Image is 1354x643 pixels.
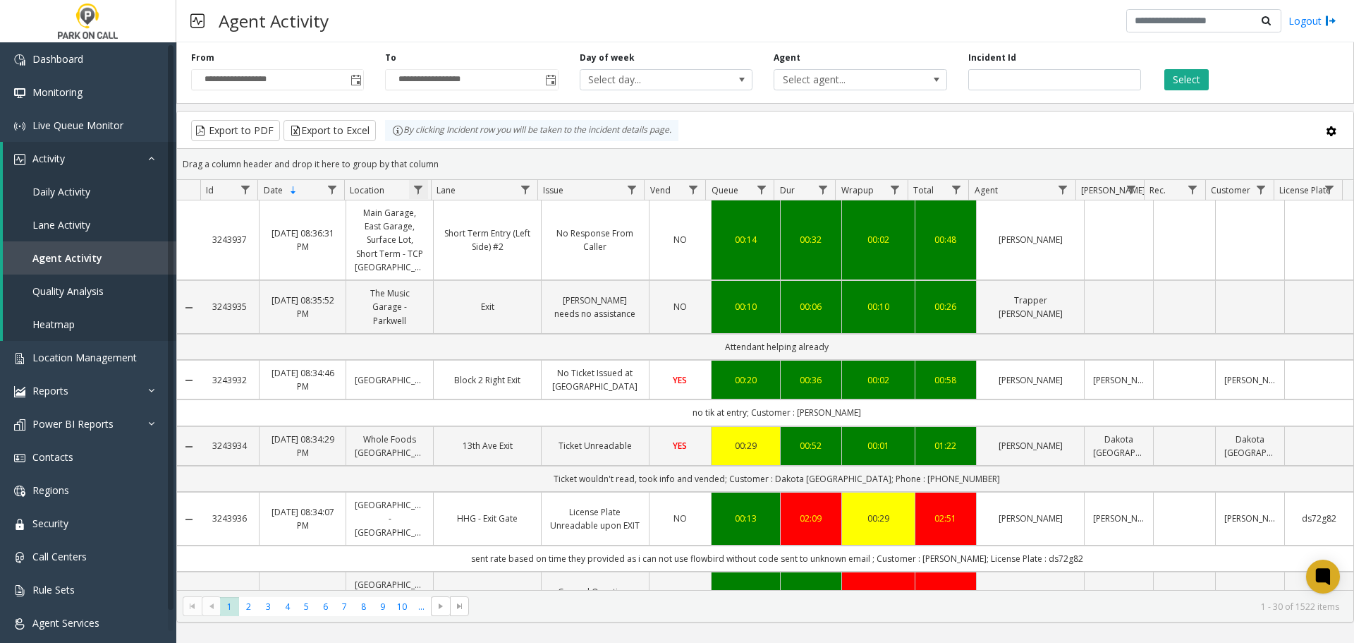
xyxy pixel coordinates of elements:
[236,180,255,199] a: Id Filter Menu
[1093,512,1145,525] a: [PERSON_NAME]
[239,597,258,616] span: Page 2
[431,596,450,616] span: Go to the next page
[780,184,795,196] span: Dur
[658,439,702,452] a: YES
[924,439,968,452] div: 01:22
[268,366,338,393] a: [DATE] 08:34:46 PM
[442,227,532,253] a: Short Term Entry (Left Side) #2
[14,88,25,99] img: 'icon'
[14,618,25,630] img: 'icon'
[985,439,1075,452] a: [PERSON_NAME]
[1252,180,1271,199] a: Customer Filter Menu
[200,466,1353,492] td: Ticket wouldn't read, took info and vended; Customer : Dakota [GEOGRAPHIC_DATA]; Phone : [PHONE_N...
[191,120,280,141] button: Export to PDF
[850,439,905,452] a: 00:01
[392,125,403,136] img: infoIcon.svg
[1054,180,1073,199] a: Agent Filter Menu
[1288,13,1336,28] a: Logout
[206,184,214,196] span: Id
[190,4,205,38] img: pageIcon
[1279,184,1331,196] span: License Plate
[774,70,912,90] span: Select agent...
[454,601,465,612] span: Go to the last page
[177,375,200,386] a: Collapse Details
[1224,433,1276,459] a: Dakota [GEOGRAPHIC_DATA]
[752,180,771,199] a: Queue Filter Menu
[200,546,1353,572] td: sent rate based on time they provided as i can not use flowbird without code sent to unknown emai...
[442,512,532,525] a: HHG - Exit Gate
[14,386,25,397] img: 'icon'
[177,152,1353,176] div: Drag a column header and drop it here to group by that column
[1081,184,1145,196] span: [PERSON_NAME]
[850,512,905,525] div: 00:29
[774,52,800,64] label: Agent
[177,441,200,452] a: Collapse Details
[924,233,968,246] a: 00:48
[720,300,771,313] div: 00:10
[1093,433,1145,459] a: Dakota [GEOGRAPHIC_DATA]
[789,233,834,246] a: 00:32
[1293,512,1345,525] a: ds72g82
[442,300,532,313] a: Exit
[924,373,968,387] a: 00:58
[985,294,1075,320] a: Trapper [PERSON_NAME]
[209,439,250,452] a: 3243934
[885,180,904,199] a: Wrapup Filter Menu
[1325,13,1336,28] img: logout
[335,597,354,616] span: Page 7
[1320,180,1339,199] a: License Plate Filter Menu
[789,373,834,387] a: 00:36
[516,180,535,199] a: Lane Filter Menu
[985,233,1075,246] a: [PERSON_NAME]
[789,439,834,452] div: 00:52
[3,175,176,208] a: Daily Activity
[450,596,469,616] span: Go to the last page
[3,142,176,175] a: Activity
[720,373,771,387] a: 00:20
[355,287,425,327] a: The Music Garage - Parkwell
[316,597,335,616] span: Page 6
[268,227,338,253] a: [DATE] 08:36:31 PM
[212,4,336,38] h3: Agent Activity
[924,300,968,313] a: 00:26
[283,120,376,141] button: Export to Excel
[259,597,278,616] span: Page 3
[32,119,123,132] span: Live Queue Monitor
[355,498,425,539] a: [GEOGRAPHIC_DATA] - [GEOGRAPHIC_DATA]
[658,233,702,246] a: NO
[32,450,73,464] span: Contacts
[32,251,102,265] span: Agent Activity
[32,417,114,431] span: Power BI Reports
[477,601,1339,613] kendo-pager-info: 1 - 30 of 1522 items
[580,52,635,64] label: Day of week
[177,514,200,525] a: Collapse Details
[264,184,283,196] span: Date
[177,180,1353,590] div: Data table
[278,597,297,616] span: Page 4
[288,185,299,196] span: Sortable
[268,433,338,459] a: [DATE] 08:34:29 PM
[220,597,239,616] span: Page 1
[673,234,687,246] span: NO
[673,440,687,452] span: YES
[789,512,834,525] a: 02:09
[720,512,771,525] a: 00:13
[924,512,968,525] a: 02:51
[32,483,69,497] span: Regions
[1164,69,1209,90] button: Select
[813,180,832,199] a: Dur Filter Menu
[789,300,834,313] a: 00:06
[14,519,25,530] img: 'icon'
[409,180,428,199] a: Location Filter Menu
[32,185,90,198] span: Daily Activity
[658,512,702,525] a: NO
[550,227,640,253] a: No Response From Caller
[14,585,25,596] img: 'icon'
[1093,373,1145,387] a: [PERSON_NAME]
[412,597,431,616] span: Page 11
